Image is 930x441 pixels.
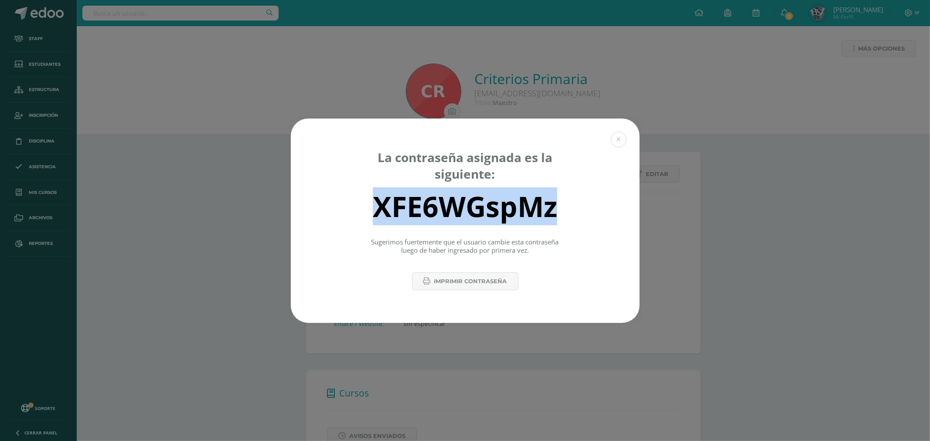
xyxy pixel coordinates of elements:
[368,238,562,255] p: Sugerimos fuertemente que el usuario cambie esta contraseña luego de haber ingresado por primera ...
[368,149,562,182] div: La contraseña asignada es la siguiente:
[434,273,507,289] span: Imprimir contraseña
[611,132,627,147] button: Close (Esc)
[373,187,557,225] div: XFE6WGspMz
[412,272,518,290] button: Imprimir contraseña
